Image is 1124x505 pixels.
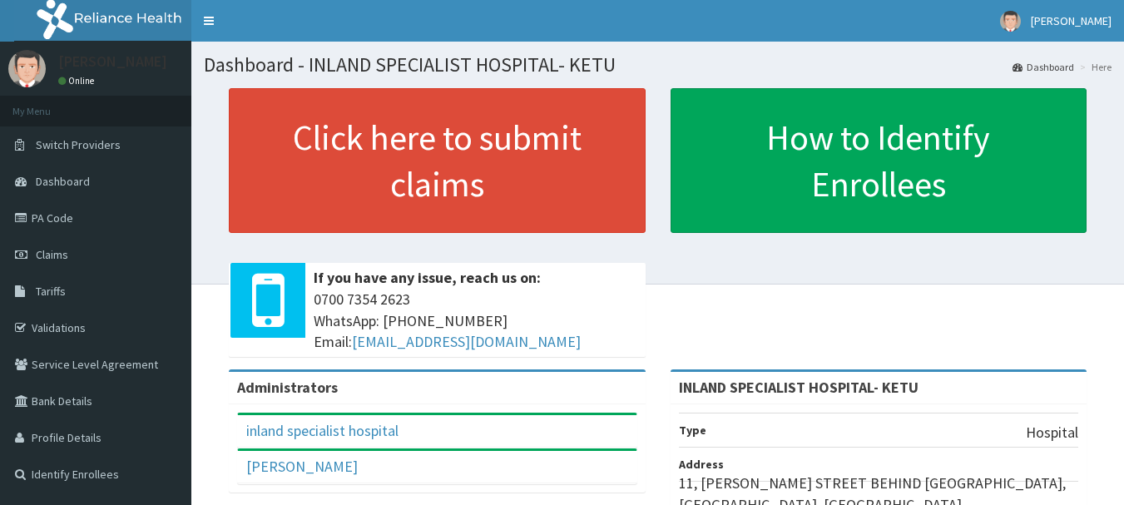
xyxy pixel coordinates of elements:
strong: INLAND SPECIALIST HOSPITAL- KETU [679,378,919,397]
img: User Image [1000,11,1021,32]
span: [PERSON_NAME] [1031,13,1112,28]
span: Tariffs [36,284,66,299]
b: Administrators [237,378,338,397]
span: Switch Providers [36,137,121,152]
b: Type [679,423,706,438]
a: [EMAIL_ADDRESS][DOMAIN_NAME] [352,332,581,351]
a: Click here to submit claims [229,88,646,233]
a: inland specialist hospital [246,421,399,440]
a: Online [58,75,98,87]
a: How to Identify Enrollees [671,88,1087,233]
img: User Image [8,50,46,87]
li: Here [1076,60,1112,74]
p: Hospital [1026,422,1078,443]
a: Dashboard [1013,60,1074,74]
h1: Dashboard - INLAND SPECIALIST HOSPITAL- KETU [204,54,1112,76]
span: Claims [36,247,68,262]
p: [PERSON_NAME] [58,54,167,69]
b: If you have any issue, reach us on: [314,268,541,287]
span: Dashboard [36,174,90,189]
span: 0700 7354 2623 WhatsApp: [PHONE_NUMBER] Email: [314,289,637,353]
a: [PERSON_NAME] [246,457,358,476]
b: Address [679,457,724,472]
